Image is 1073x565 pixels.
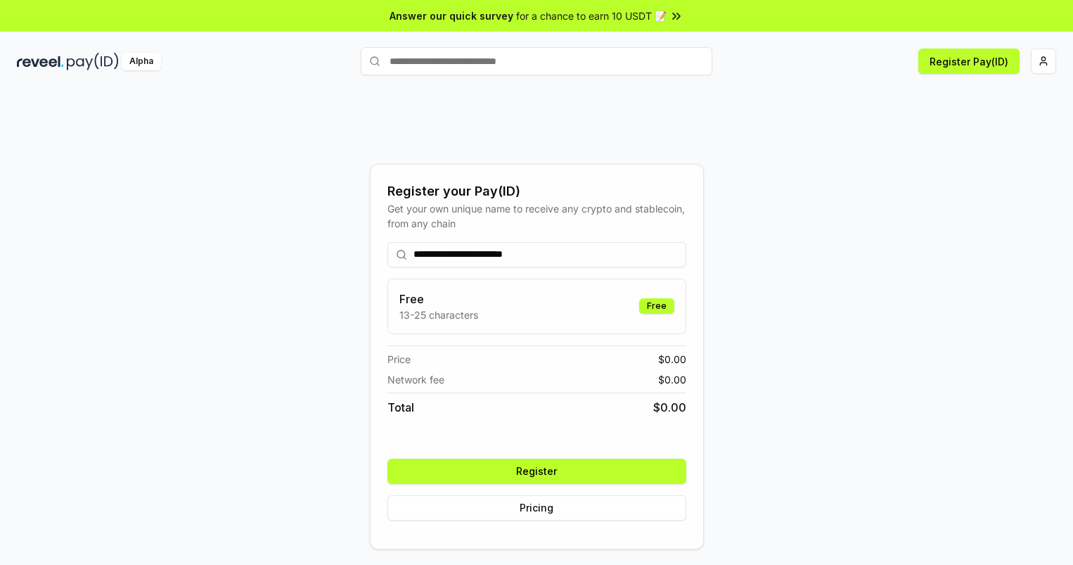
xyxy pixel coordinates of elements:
[387,182,686,201] div: Register your Pay(ID)
[658,352,686,367] span: $ 0.00
[17,53,64,70] img: reveel_dark
[658,372,686,387] span: $ 0.00
[390,8,513,23] span: Answer our quick survey
[122,53,161,70] div: Alpha
[387,201,686,231] div: Get your own unique name to receive any crypto and stablecoin, from any chain
[67,53,119,70] img: pay_id
[387,372,444,387] span: Network fee
[399,307,478,322] p: 13-25 characters
[387,459,686,484] button: Register
[639,298,674,314] div: Free
[918,49,1020,74] button: Register Pay(ID)
[653,399,686,416] span: $ 0.00
[387,399,414,416] span: Total
[399,291,478,307] h3: Free
[387,495,686,521] button: Pricing
[516,8,667,23] span: for a chance to earn 10 USDT 📝
[387,352,411,367] span: Price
